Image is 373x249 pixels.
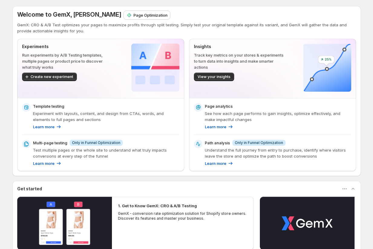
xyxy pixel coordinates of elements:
img: Experiments [131,44,179,92]
p: Page analytics [205,103,233,109]
p: GemX: CRO & A/B Test optimizes your pages to maximize profits through split testing. Simply test ... [17,22,356,34]
a: Learn more [33,160,62,166]
p: Path analysis [205,140,230,146]
h2: 1. Get to Know GemX: CRO & A/B Testing [118,203,197,209]
p: Understand the full journey from entry to purchase, identify where visitors leave the store and o... [205,147,351,159]
p: Page Optimization [133,12,168,18]
a: Learn more [33,124,62,130]
p: Learn more [33,160,54,166]
img: Insights [303,44,351,92]
p: Learn more [33,124,54,130]
p: Experiment with layouts, content, and design from CTAs, words, and elements to full pages and sec... [33,110,179,123]
img: Page Optimization [126,12,132,18]
p: Track key metrics on your stores & experiments to turn data into insights and make smarter actions [194,52,284,70]
h3: Get started [17,186,42,192]
p: Multi-page testing [33,140,67,146]
p: Learn more [205,160,226,166]
a: Learn more [205,160,234,166]
p: Learn more [205,124,226,130]
p: Experiments [22,44,112,50]
button: View your insights [194,73,234,81]
p: Run experiments by A/B Testing templates, multiple pages or product price to discover what truly ... [22,52,112,70]
p: Insights [194,44,284,50]
a: Learn more [205,124,234,130]
p: Template testing [33,103,64,109]
span: View your insights [198,74,231,79]
button: Create new experiment [22,73,77,81]
p: Test multiple pages or the whole site to understand what truly impacts conversions at every step ... [33,147,179,159]
span: Only in Funnel Optimization [235,140,283,145]
span: Welcome to GemX, [PERSON_NAME] [17,11,121,18]
p: GemX - conversion rate optimization solution for Shopify store owners. Discover its features and ... [118,211,248,221]
span: Create new experiment [31,74,73,79]
span: Only in Funnel Optimization [72,140,120,145]
p: See how each page performs to gain insights, optimize effectively, and make impactful changes [205,110,351,123]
